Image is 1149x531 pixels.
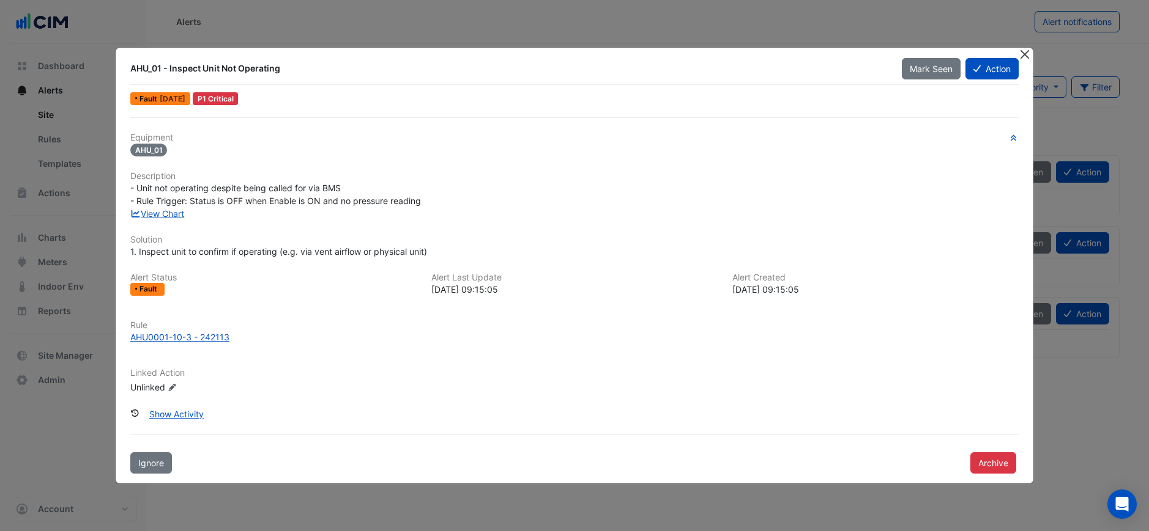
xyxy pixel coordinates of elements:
button: Show Activity [141,403,212,425]
div: AHU0001-10-3 - 242113 [130,331,229,343]
button: Ignore [130,452,172,474]
span: Mark Seen [910,64,953,74]
h6: Description [130,171,1019,181]
a: AHU0001-10-3 - 242113 [130,331,1019,343]
div: Unlinked [130,380,277,393]
div: [DATE] 09:15:05 [732,283,1019,296]
button: Archive [970,452,1016,474]
span: Fault [139,285,160,293]
div: [DATE] 09:15:05 [431,283,718,296]
h6: Alert Status [130,273,417,283]
h6: Linked Action [130,368,1019,378]
fa-icon: Edit Linked Action [168,383,177,392]
h6: Alert Last Update [431,273,718,283]
span: Tue 19-Jul-2022 09:15 AEST [160,94,185,103]
h6: Equipment [130,133,1019,143]
div: Open Intercom Messenger [1107,489,1137,519]
span: AHU_01 [130,144,168,156]
h6: Alert Created [732,273,1019,283]
span: Ignore [138,458,164,468]
div: P1 Critical [193,92,239,105]
h6: Rule [130,320,1019,331]
span: Fault [139,95,160,103]
button: Action [965,58,1019,79]
span: 1. Inspect unit to confirm if operating (e.g. via vent airflow or physical unit) [130,246,427,257]
button: Mark Seen [902,58,961,79]
button: Close [1018,48,1031,60]
div: AHU_01 - Inspect Unit Not Operating [130,62,887,75]
h6: Solution [130,235,1019,245]
a: View Chart [130,208,185,219]
span: - Unit not operating despite being called for via BMS - Rule Trigger: Status is OFF when Enable i... [130,183,421,206]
